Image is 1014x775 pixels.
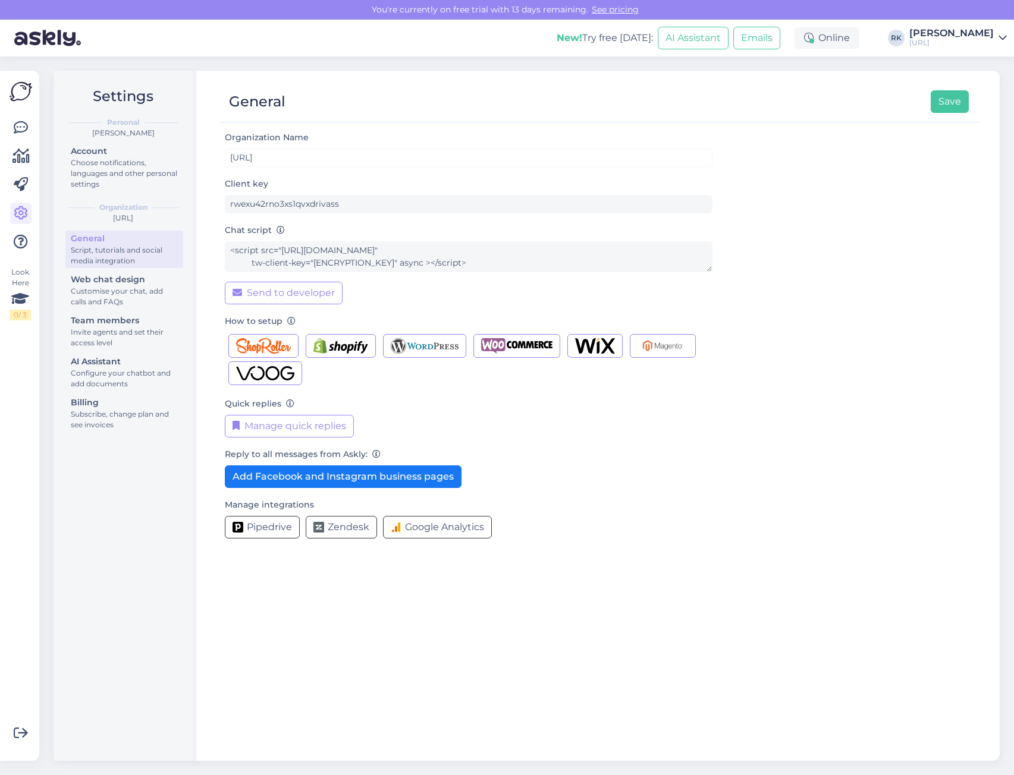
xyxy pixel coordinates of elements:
[658,27,729,49] button: AI Assistant
[247,520,292,534] span: Pipedrive
[313,522,324,533] img: Zendesk
[107,117,140,128] b: Personal
[306,516,377,538] button: Zendesk
[233,522,243,533] img: Pipedrive
[225,178,268,190] label: Client key
[225,415,354,437] button: Manage quick replies
[63,85,183,108] h2: Settings
[65,143,183,191] a: AccountChoose notifications, languages and other personal settings
[733,27,780,49] button: Emails
[588,4,642,15] a: See pricing
[10,267,31,320] div: Look Here
[71,273,178,286] div: Web chat design
[909,29,994,38] div: [PERSON_NAME]
[225,448,381,461] label: Reply to all messages from Askly:
[71,327,178,348] div: Invite agents and set their access level
[225,398,294,410] label: Quick replies
[391,338,459,354] img: Wordpress
[557,31,653,45] div: Try free [DATE]:
[557,32,582,43] b: New!
[99,202,147,213] b: Organization
[71,286,178,307] div: Customise your chat, add calls and FAQs
[71,232,178,245] div: General
[71,368,178,389] div: Configure your chatbot and add documents
[225,224,285,237] label: Chat script
[71,145,178,157] div: Account
[225,315,296,327] label: How to setup
[71,409,178,430] div: Subscribe, change plan and see invoices
[229,90,285,113] div: General
[383,516,492,538] button: Google Analytics
[225,241,712,272] textarea: <script src="[URL][DOMAIN_NAME]" tw-client-key="[ENCRYPTION_KEY]" async ></script>
[888,30,905,46] div: RK
[10,310,31,320] div: 0 / 3
[225,131,313,144] label: Organization Name
[71,245,178,266] div: Script, tutorials and social media integration
[71,396,178,409] div: Billing
[638,338,688,354] img: Magento
[931,90,969,113] button: Save
[65,231,183,268] a: GeneralScript, tutorials and social media integration
[10,80,32,103] img: Askly Logo
[575,338,615,354] img: Wix
[63,213,183,223] div: [URL]
[71,355,178,368] div: AI Assistant
[313,338,368,354] img: Shopify
[65,354,183,391] a: AI AssistantConfigure your chatbot and add documents
[225,465,462,488] button: Add Facebook and Instagram business pages
[225,516,300,538] button: Pipedrive
[225,499,314,511] label: Manage integrations
[225,282,343,304] button: Send to developer
[481,338,552,354] img: Woocommerce
[71,314,178,327] div: Team members
[405,520,484,534] span: Google Analytics
[71,157,178,190] div: Choose notifications, languages and other personal settings
[909,29,1007,48] a: [PERSON_NAME][URL]
[328,520,369,534] span: Zendesk
[65,272,183,309] a: Web chat designCustomise your chat, add calls and FAQs
[795,27,859,49] div: Online
[63,128,183,138] div: [PERSON_NAME]
[236,366,294,381] img: Voog
[236,338,291,354] img: Shoproller
[65,395,183,432] a: BillingSubscribe, change plan and see invoices
[391,522,401,533] img: Google Analytics
[65,313,183,350] a: Team membersInvite agents and set their access level
[909,38,994,48] div: [URL]
[225,149,712,167] input: ABC Corporation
